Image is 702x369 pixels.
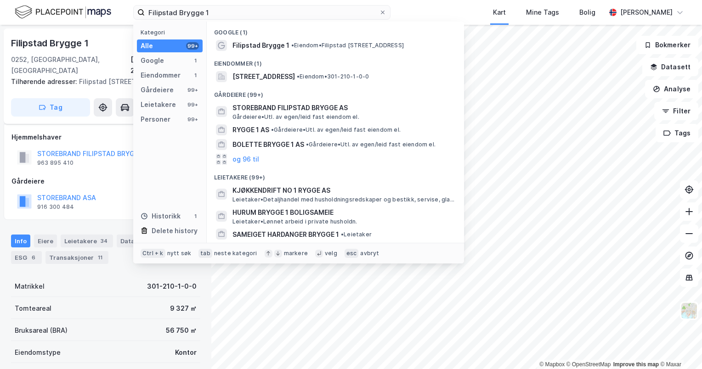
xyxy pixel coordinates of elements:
div: 1 [192,57,199,64]
div: neste kategori [214,250,257,257]
div: Matrikkel [15,281,45,292]
div: Leietakere (99+) [207,167,464,183]
span: RYGGE 1 AS [232,124,269,135]
div: 56 750 ㎡ [166,325,197,336]
button: Tags [656,124,698,142]
button: Bokmerker [636,36,698,54]
div: Datasett [117,235,163,247]
div: 11 [96,253,105,262]
div: 9 327 ㎡ [170,303,197,314]
div: nytt søk [167,250,192,257]
div: 99+ [186,42,199,50]
span: Gårdeiere • Utl. av egen/leid fast eiendom el. [271,126,401,134]
span: Gårdeiere • Utl. av egen/leid fast eiendom el. [306,141,436,148]
div: Gårdeiere (99+) [207,84,464,101]
button: og 96 til [232,154,259,165]
button: Filter [654,102,698,120]
div: [PERSON_NAME] [620,7,673,18]
div: ESG [11,251,42,264]
div: velg [325,250,337,257]
span: • [306,141,309,148]
div: Kart [493,7,506,18]
span: KJØKKENDRIFT NO 1 RYGGE AS [232,185,453,196]
div: Personer [141,114,170,125]
div: 1 [192,72,199,79]
div: Eiere [34,235,57,247]
div: 301-210-1-0-0 [147,281,197,292]
div: Ctrl + k [141,249,165,258]
div: Info [11,235,30,247]
div: Kontrollprogram for chat [656,325,702,369]
div: Gårdeiere [141,84,174,95]
div: Tomteareal [15,303,51,314]
div: Bolig [579,7,595,18]
div: Leietakere [141,99,176,110]
div: Kontor [175,347,197,358]
span: Leietaker • Detaljhandel med husholdningsredskaper og bestikk, servise, glassvarer, porselen og k... [232,196,455,203]
div: 34 [99,236,109,246]
input: Søk på adresse, matrikkel, gårdeiere, leietakere eller personer [145,6,379,19]
div: avbryt [360,250,379,257]
span: • [297,73,300,80]
div: Google (1) [207,22,464,38]
div: Google [141,55,164,66]
div: Eiendommer (1) [207,53,464,69]
img: Z [680,302,698,319]
div: 0252, [GEOGRAPHIC_DATA], [GEOGRAPHIC_DATA] [11,54,130,76]
div: 99+ [186,86,199,94]
div: Bruksareal (BRA) [15,325,68,336]
a: OpenStreetMap [566,361,611,368]
span: [STREET_ADDRESS] [232,71,295,82]
span: Eiendom • Filipstad [STREET_ADDRESS] [291,42,404,49]
span: STOREBRAND FILIPSTAD BRYGGE AS [232,102,453,113]
div: 1 [192,212,199,220]
div: 963 895 410 [37,159,74,167]
div: Kategori [141,29,203,36]
div: 916 300 484 [37,203,74,211]
div: Gårdeiere [11,176,200,187]
div: Hjemmelshaver [11,132,200,143]
span: Eiendom • 301-210-1-0-0 [297,73,369,80]
div: Eiendommer [141,70,181,81]
div: Historikk [141,211,181,222]
button: Analyse [645,80,698,98]
a: Mapbox [539,361,565,368]
span: • [291,42,294,49]
span: Filipstad Brygge 1 [232,40,289,51]
div: 99+ [186,101,199,108]
div: 6 [29,253,38,262]
div: [GEOGRAPHIC_DATA], 210/1 [130,54,200,76]
span: Leietaker • Lønnet arbeid i private husholdn. [232,218,357,225]
a: Improve this map [613,361,659,368]
div: Mine Tags [526,7,559,18]
iframe: Chat Widget [656,325,702,369]
span: SAMEIGET HARDANGER BRYGGE 1 [232,229,339,240]
div: markere [284,250,308,257]
div: Leietakere [61,235,113,247]
span: • [271,126,274,133]
span: Tilhørende adresser: [11,78,79,85]
div: tab [198,249,212,258]
div: Eiendomstype [15,347,61,358]
span: HURUM BRYGGE 1 BOLIGSAMEIE [232,207,453,218]
button: Datasett [642,58,698,76]
img: logo.f888ab2527a4732fd821a326f86c7f29.svg [15,4,111,20]
span: • [341,231,344,238]
div: Filipstad Brygge 1 [11,36,90,50]
div: 99+ [186,116,199,123]
div: Filipstad [STREET_ADDRESS] [11,76,193,87]
div: esc [345,249,359,258]
div: Alle [141,40,153,51]
span: Leietaker [341,231,372,238]
span: Gårdeiere • Utl. av egen/leid fast eiendom el. [232,113,359,121]
div: Transaksjoner [45,251,108,264]
span: BOLETTE BRYGGE 1 AS [232,139,304,150]
div: Delete history [152,225,198,236]
button: Tag [11,98,90,117]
